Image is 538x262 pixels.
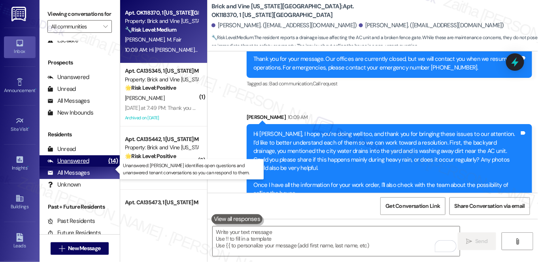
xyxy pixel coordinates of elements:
[47,73,89,81] div: Unanswered
[359,21,504,30] div: [PERSON_NAME]. ([EMAIL_ADDRESS][DOMAIN_NAME])
[125,198,198,207] div: Apt. CA135473, 1 [US_STATE] Market
[4,36,36,58] a: Inbox
[40,58,120,67] div: Prospects
[125,75,198,84] div: Property: Brick and Vine [US_STATE]
[47,145,76,153] div: Unread
[213,226,460,256] textarea: To enrich screen reader interactions, please activate Accessibility in Grammarly extension settings
[385,202,440,210] span: Get Conversation Link
[125,104,247,111] div: [DATE] at 7:49 PM: Thank you again. In my prayers. 🙏
[40,130,120,139] div: Residents
[47,229,101,237] div: Future Residents
[380,197,445,215] button: Get Conversation Link
[125,153,176,160] strong: 🌟 Risk Level: Positive
[458,232,496,250] button: Send
[4,114,36,136] a: Site Visit •
[466,238,472,245] i: 
[4,192,36,213] a: Buildings
[28,125,30,131] span: •
[47,85,76,93] div: Unread
[125,143,198,152] div: Property: Brick and Vine [US_STATE]
[247,78,532,89] div: Tagged as:
[125,84,176,91] strong: 🌟 Risk Level: Positive
[103,23,108,30] i: 
[47,217,95,225] div: Past Residents
[270,80,313,87] span: Bad communication ,
[211,2,370,19] b: Brick and Vine [US_STATE][GEOGRAPHIC_DATA]: Apt. OK118370, 1 [US_STATE][GEOGRAPHIC_DATA]
[125,36,167,43] span: [PERSON_NAME]
[35,87,36,92] span: •
[125,67,198,75] div: Apt. CA135345, 1 [US_STATE] Market
[47,8,112,20] label: Viewing conversations for
[123,162,261,176] p: Unanswered: [PERSON_NAME] identifies open questions and unanswered tenant conversations so you ca...
[4,153,36,174] a: Insights •
[514,238,520,245] i: 
[47,169,90,177] div: All Messages
[106,155,120,167] div: (14)
[286,113,308,121] div: 10:09 AM
[59,245,65,252] i: 
[247,113,532,124] div: [PERSON_NAME]
[11,7,28,21] img: ResiDesk Logo
[27,164,28,170] span: •
[125,135,198,143] div: Apt. CA135442, 1 [US_STATE] Market
[211,34,253,41] strong: 🔧 Risk Level: Medium
[47,181,81,189] div: Unknown
[449,197,530,215] button: Share Conversation via email
[47,157,89,165] div: Unanswered
[167,36,181,43] span: M. Fair
[455,202,525,210] span: Share Conversation via email
[476,237,488,245] span: Send
[47,97,90,105] div: All Messages
[125,94,164,102] span: [PERSON_NAME]
[51,20,99,33] input: All communities
[125,9,198,17] div: Apt. OK118370, 1 [US_STATE][GEOGRAPHIC_DATA]
[253,130,519,198] div: Hi [PERSON_NAME], I hope you’re doing well too, and thank you for bringing these issues to our at...
[124,113,199,123] div: Archived on [DATE]
[125,17,198,25] div: Property: Brick and Vine [US_STATE][GEOGRAPHIC_DATA]
[211,34,538,51] span: : The resident reports a drainage issue affecting the AC unit and a broken fence gate. While thes...
[40,203,120,211] div: Past + Future Residents
[47,109,93,117] div: New Inbounds
[313,80,338,87] span: Call request
[211,21,357,30] div: [PERSON_NAME]. ([EMAIL_ADDRESS][DOMAIN_NAME])
[4,231,36,252] a: Leads
[68,244,100,253] span: New Message
[51,242,109,255] button: New Message
[47,36,78,45] div: Escalate
[253,55,519,72] div: Thank you for your message. Our offices are currently closed, but we will contact you when we res...
[125,26,176,33] strong: 🔧 Risk Level: Medium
